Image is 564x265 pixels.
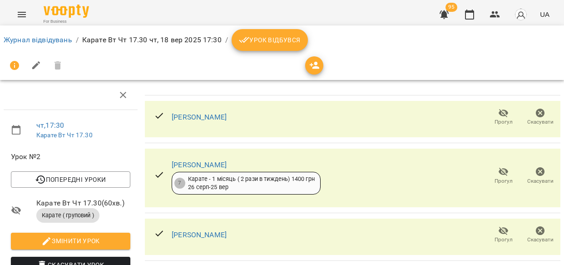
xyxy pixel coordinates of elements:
a: [PERSON_NAME] [172,113,227,121]
div: Карате - 1 місяць ( 2 рази в тиждень) 1400 грн 26 серп - 25 вер [188,175,315,192]
a: [PERSON_NAME] [172,230,227,239]
a: Карате Вт Чт 17.30 [36,131,93,139]
span: Скасувати [527,236,554,244]
span: UA [540,10,549,19]
button: Прогул [485,105,522,130]
button: Скасувати [522,105,559,130]
span: Попередні уроки [18,174,123,185]
span: 95 [445,3,457,12]
a: Журнал відвідувань [4,35,72,44]
nav: breadcrumb [4,29,560,51]
img: avatar_s.png [515,8,527,21]
span: Карате Вт Чт 17.30 ( 60 хв. ) [36,198,130,209]
span: Скасувати [527,177,554,185]
span: Прогул [495,177,513,185]
button: Прогул [485,222,522,248]
button: UA [536,6,553,23]
img: Voopty Logo [44,5,89,18]
li: / [76,35,79,45]
span: Прогул [495,118,513,126]
button: Попередні уроки [11,171,130,188]
span: Карате ( груповий ) [36,211,99,220]
span: Змінити урок [18,235,123,246]
p: Карате Вт Чт 17.30 чт, 18 вер 2025 17:30 [82,35,222,45]
span: Урок відбувся [239,35,301,45]
li: / [225,35,228,45]
button: Скасувати [522,222,559,248]
span: Скасувати [527,118,554,126]
button: Прогул [485,163,522,189]
span: For Business [44,19,89,25]
span: Урок №2 [11,151,130,162]
button: Menu [11,4,33,25]
a: [PERSON_NAME] [172,160,227,169]
span: Прогул [495,236,513,244]
button: Скасувати [522,163,559,189]
button: Урок відбувся [232,29,308,51]
button: Змінити урок [11,233,130,249]
a: чт , 17:30 [36,121,64,130]
div: 7 [174,178,185,189]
